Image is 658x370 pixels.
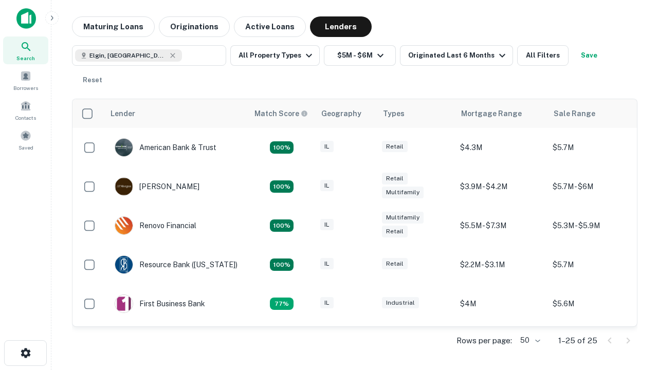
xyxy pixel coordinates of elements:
div: First Business Bank [115,294,205,313]
button: Originations [159,16,230,37]
th: Mortgage Range [455,99,547,128]
div: Lender [111,107,135,120]
td: $5.7M [547,128,640,167]
th: Capitalize uses an advanced AI algorithm to match your search with the best lender. The match sco... [248,99,315,128]
div: Matching Properties: 4, hasApolloMatch: undefined [270,219,294,232]
span: Contacts [15,114,36,122]
iframe: Chat Widget [607,288,658,337]
button: Reset [76,70,109,90]
td: $4M [455,284,547,323]
div: Geography [321,107,361,120]
a: Borrowers [3,66,48,94]
div: Capitalize uses an advanced AI algorithm to match your search with the best lender. The match sco... [254,108,308,119]
button: Originated Last 6 Months [400,45,513,66]
div: Renovo Financial [115,216,196,235]
div: Retail [382,173,408,184]
div: Sale Range [554,107,595,120]
td: $5.5M - $7.3M [455,206,547,245]
div: Matching Properties: 3, hasApolloMatch: undefined [270,298,294,310]
button: $5M - $6M [324,45,396,66]
div: Matching Properties: 4, hasApolloMatch: undefined [270,180,294,193]
span: Search [16,54,35,62]
button: All Filters [517,45,569,66]
div: American Bank & Trust [115,138,216,157]
div: Multifamily [382,212,424,224]
td: $5.3M - $5.9M [547,206,640,245]
div: IL [320,219,334,231]
div: IL [320,297,334,309]
td: $5.6M [547,284,640,323]
img: capitalize-icon.png [16,8,36,29]
div: [PERSON_NAME] [115,177,199,196]
a: Saved [3,126,48,154]
img: picture [115,256,133,273]
div: Originated Last 6 Months [408,49,508,62]
h6: Match Score [254,108,306,119]
div: Resource Bank ([US_STATE]) [115,255,237,274]
img: picture [115,139,133,156]
a: Search [3,36,48,64]
button: Save your search to get updates of matches that match your search criteria. [573,45,606,66]
div: IL [320,141,334,153]
button: Maturing Loans [72,16,155,37]
div: IL [320,180,334,192]
img: picture [115,217,133,234]
p: Rows per page: [456,335,512,347]
th: Lender [104,99,248,128]
button: All Property Types [230,45,320,66]
span: Elgin, [GEOGRAPHIC_DATA], [GEOGRAPHIC_DATA] [89,51,167,60]
button: Active Loans [234,16,306,37]
span: Borrowers [13,84,38,92]
div: Retail [382,141,408,153]
th: Sale Range [547,99,640,128]
div: Mortgage Range [461,107,522,120]
td: $5.7M - $6M [547,167,640,206]
div: Matching Properties: 7, hasApolloMatch: undefined [270,141,294,154]
div: Industrial [382,297,419,309]
span: Saved [19,143,33,152]
div: Types [383,107,405,120]
div: Retail [382,258,408,270]
img: picture [115,178,133,195]
div: Matching Properties: 4, hasApolloMatch: undefined [270,258,294,271]
td: $4.3M [455,128,547,167]
p: 1–25 of 25 [558,335,597,347]
div: 50 [516,333,542,348]
button: Lenders [310,16,372,37]
div: Retail [382,226,408,237]
th: Types [377,99,455,128]
th: Geography [315,99,377,128]
td: $2.2M - $3.1M [455,245,547,284]
td: $5.1M [547,323,640,362]
td: $5.7M [547,245,640,284]
td: $3.1M [455,323,547,362]
div: Multifamily [382,187,424,198]
a: Contacts [3,96,48,124]
img: picture [115,295,133,312]
div: IL [320,258,334,270]
td: $3.9M - $4.2M [455,167,547,206]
